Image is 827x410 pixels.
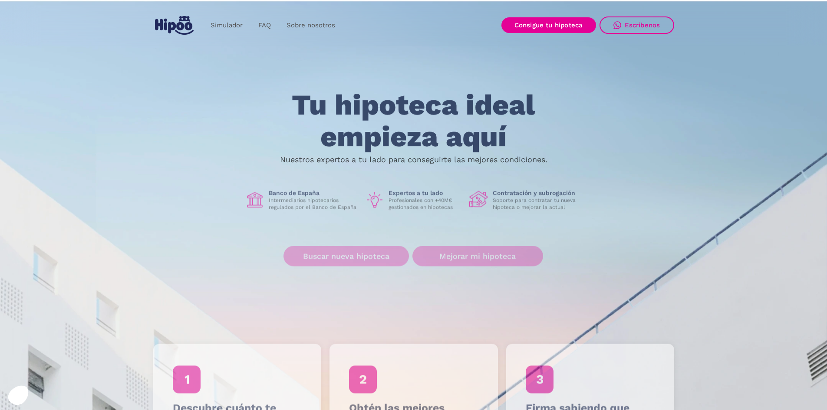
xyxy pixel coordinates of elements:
[412,246,543,266] a: Mejorar mi hipoteca
[493,189,582,197] h1: Contratación y subrogación
[389,189,462,197] h1: Expertos a tu lado
[600,16,674,34] a: Escríbenos
[501,17,596,33] a: Consigue tu hipoteca
[625,21,660,29] div: Escríbenos
[203,17,250,34] a: Simulador
[279,17,343,34] a: Sobre nosotros
[493,197,582,211] p: Soporte para contratar tu nueva hipoteca o mejorar la actual
[269,197,358,211] p: Intermediarios hipotecarios regulados por el Banco de España
[389,197,462,211] p: Profesionales con +40M€ gestionados en hipotecas
[280,156,547,163] p: Nuestros expertos a tu lado para conseguirte las mejores condiciones.
[250,17,279,34] a: FAQ
[153,13,196,38] a: home
[283,246,409,266] a: Buscar nueva hipoteca
[269,189,358,197] h1: Banco de España
[249,89,578,152] h1: Tu hipoteca ideal empieza aquí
